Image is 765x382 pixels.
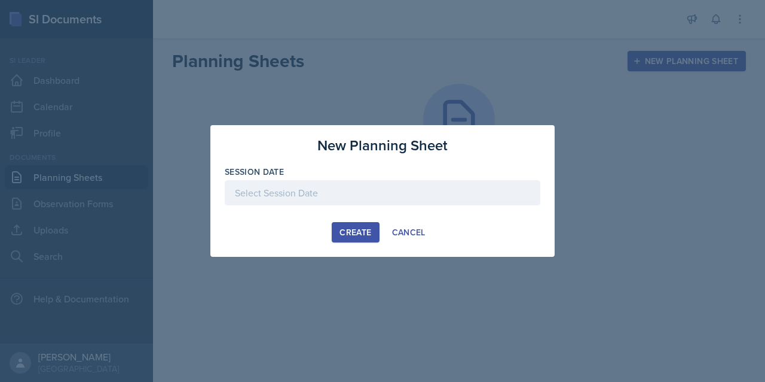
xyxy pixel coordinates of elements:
button: Create [332,222,379,242]
h3: New Planning Sheet [317,135,448,156]
div: Create [339,228,371,237]
button: Cancel [384,222,433,242]
label: Session Date [225,166,284,178]
div: Cancel [392,228,426,237]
